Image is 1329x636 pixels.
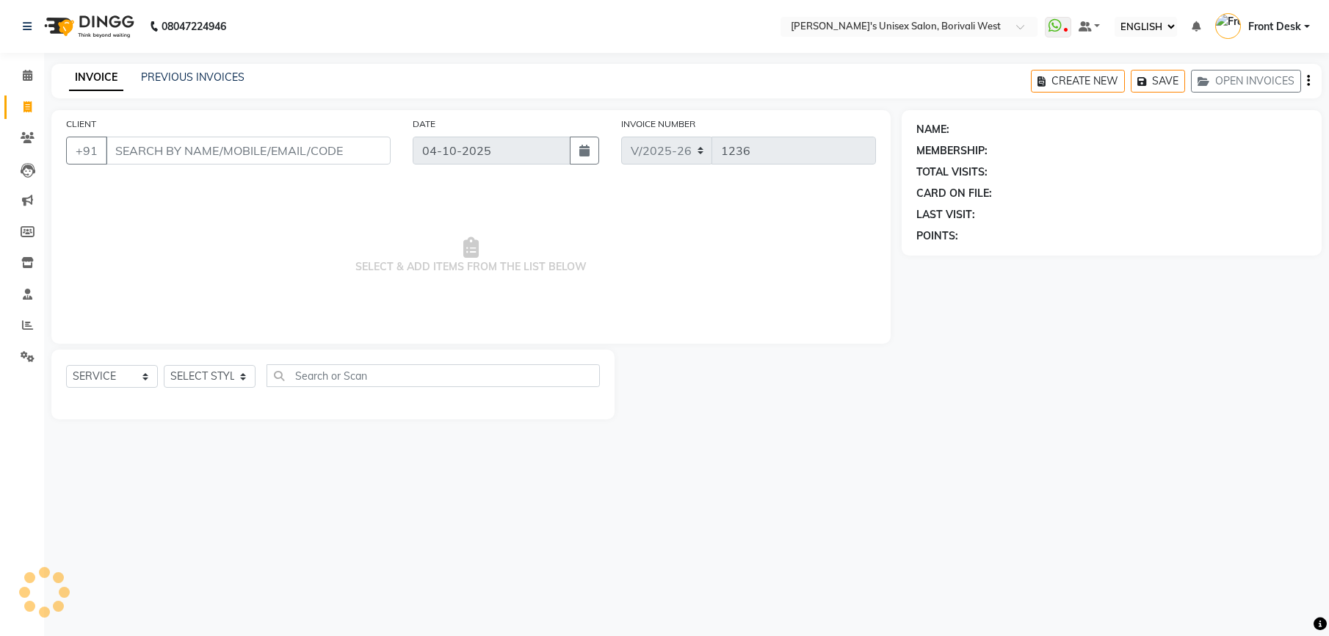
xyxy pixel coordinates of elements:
[1215,13,1241,39] img: Front Desk
[141,71,245,84] a: PREVIOUS INVOICES
[37,6,138,47] img: logo
[1191,70,1301,93] button: OPEN INVOICES
[106,137,391,165] input: SEARCH BY NAME/MOBILE/EMAIL/CODE
[1248,19,1301,35] span: Front Desk
[916,143,988,159] div: MEMBERSHIP:
[1031,70,1125,93] button: CREATE NEW
[69,65,123,91] a: INVOICE
[916,228,958,244] div: POINTS:
[267,364,600,387] input: Search or Scan
[413,118,435,131] label: DATE
[66,137,107,165] button: +91
[66,118,96,131] label: CLIENT
[162,6,226,47] b: 08047224946
[66,182,876,329] span: SELECT & ADD ITEMS FROM THE LIST BELOW
[916,122,949,137] div: NAME:
[1131,70,1185,93] button: SAVE
[916,207,975,223] div: LAST VISIT:
[916,165,988,180] div: TOTAL VISITS:
[916,186,992,201] div: CARD ON FILE:
[621,118,695,131] label: INVOICE NUMBER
